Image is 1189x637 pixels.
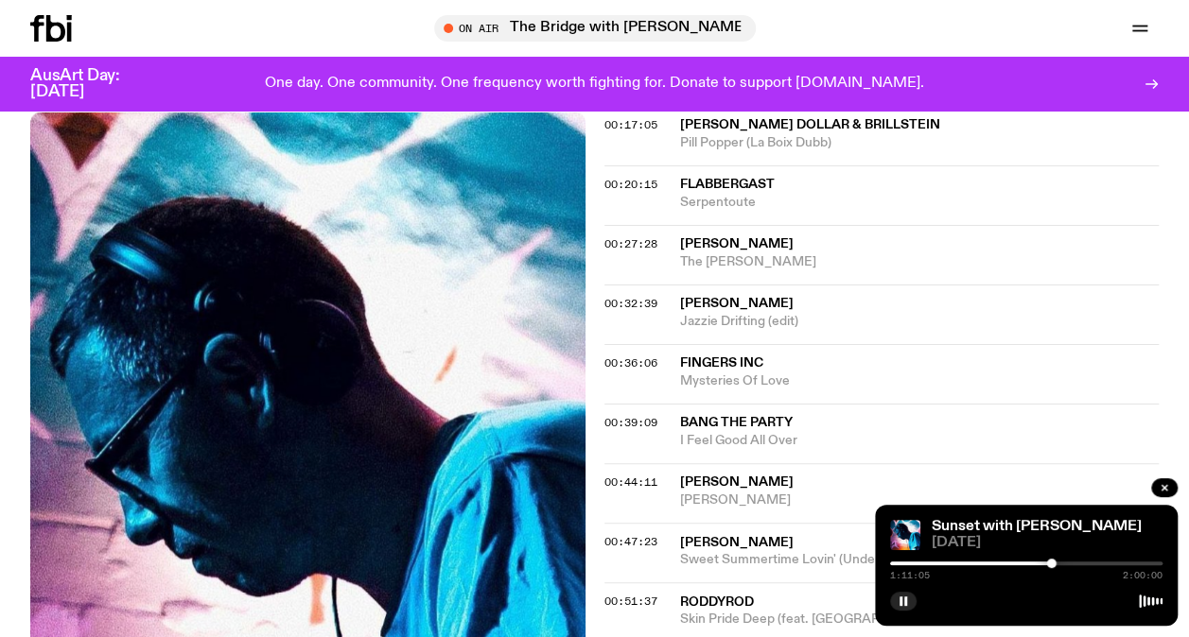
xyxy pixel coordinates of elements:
[604,299,657,309] button: 00:32:39
[680,297,794,310] span: [PERSON_NAME]
[680,432,1160,450] span: I Feel Good All Over
[680,356,763,370] span: Fingers Inc
[680,551,1160,569] span: Sweet Summertime Lovin' (Underdog Edit)
[680,178,775,191] span: Flabbergast
[680,595,754,609] span: Roddyrod
[265,76,924,93] p: One day. One community. One frequency worth fighting for. Donate to support [DOMAIN_NAME].
[890,520,920,550] img: Simon Caldwell stands side on, looking downwards. He has headphones on. Behind him is a brightly ...
[932,536,1163,550] span: [DATE]
[680,118,940,131] span: [PERSON_NAME] Dollar & Brillstein
[604,534,657,549] span: 00:47:23
[680,237,794,250] span: [PERSON_NAME]
[680,416,793,429] span: Bang The Party
[604,474,657,490] span: 00:44:11
[604,415,657,430] span: 00:39:09
[680,475,794,489] span: [PERSON_NAME]
[680,372,1160,390] span: Mysteries Of Love
[604,355,657,370] span: 00:36:06
[890,571,930,580] span: 1:11:05
[680,611,1160,628] span: Skin Pride Deep (feat. [GEOGRAPHIC_DATA])
[932,519,1142,534] a: Sunset with [PERSON_NAME]
[604,296,657,311] span: 00:32:39
[434,15,756,42] button: On AirThe Bridge with [PERSON_NAME]
[604,596,657,607] button: 00:51:37
[30,68,151,100] h3: AusArt Day: [DATE]
[680,491,1160,509] span: [PERSON_NAME]
[604,177,657,192] span: 00:20:15
[604,537,657,547] button: 00:47:23
[604,180,657,190] button: 00:20:15
[604,594,657,609] span: 00:51:37
[604,418,657,428] button: 00:39:09
[604,239,657,250] button: 00:27:28
[680,194,1160,212] span: Serpentoute
[604,117,657,132] span: 00:17:05
[604,477,657,488] button: 00:44:11
[680,253,1160,271] span: The [PERSON_NAME]
[680,134,1160,152] span: Pill Popper (La Boix Dubb)
[604,236,657,251] span: 00:27:28
[1123,571,1163,580] span: 2:00:00
[604,120,657,130] button: 00:17:05
[604,358,657,369] button: 00:36:06
[680,313,1160,331] span: Jazzie Drifting (edit)
[680,536,794,549] span: [PERSON_NAME]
